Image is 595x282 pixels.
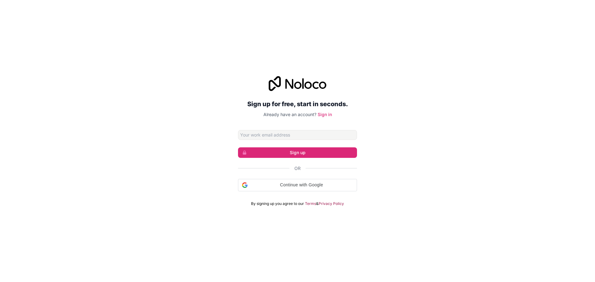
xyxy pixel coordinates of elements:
[316,201,319,206] span: &
[238,179,357,191] div: Continue with Google
[319,201,344,206] a: Privacy Policy
[263,112,316,117] span: Already have an account?
[305,201,316,206] a: Terms
[294,165,301,171] span: Or
[318,112,332,117] a: Sign in
[250,182,353,188] span: Continue with Google
[238,98,357,110] h2: Sign up for free, start in seconds.
[238,147,357,158] button: Sign up
[251,201,304,206] span: By signing up you agree to our
[238,130,357,140] input: Email address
